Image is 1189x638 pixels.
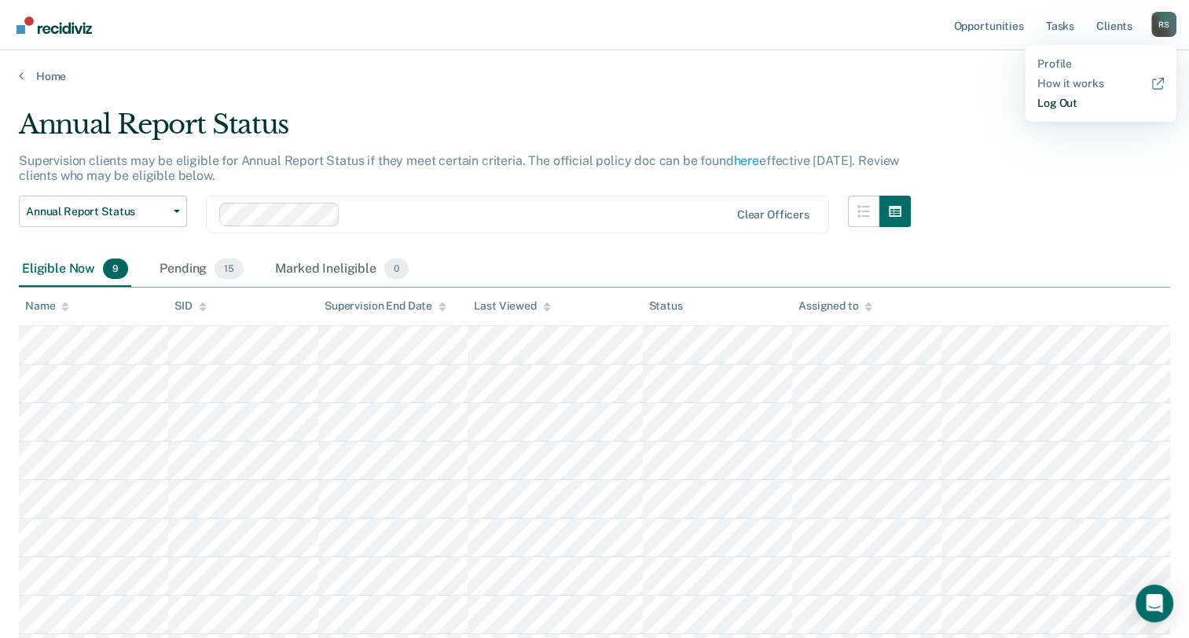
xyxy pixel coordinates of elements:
div: Marked Ineligible0 [272,252,412,287]
div: R S [1151,12,1176,37]
button: Annual Report Status [19,196,187,227]
div: Annual Report Status [19,108,911,153]
span: 0 [384,258,409,279]
div: SID [174,299,207,313]
button: Profile dropdown button [1151,12,1176,37]
div: Status [649,299,683,313]
a: here [734,153,759,168]
div: Name [25,299,69,313]
div: Pending15 [156,252,247,287]
div: Clear officers [737,208,809,222]
div: Supervision End Date [325,299,446,313]
a: How it works [1037,77,1164,90]
div: Assigned to [798,299,872,313]
a: Profile [1037,57,1164,71]
div: Last Viewed [474,299,550,313]
img: Recidiviz [17,16,92,34]
p: Supervision clients may be eligible for Annual Report Status if they meet certain criteria. The o... [19,153,899,183]
div: Open Intercom Messenger [1136,585,1173,622]
a: Log Out [1037,97,1164,110]
a: Home [19,69,1170,83]
span: Annual Report Status [26,205,167,218]
span: 9 [103,258,128,279]
span: 15 [215,258,244,279]
div: Eligible Now9 [19,252,131,287]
